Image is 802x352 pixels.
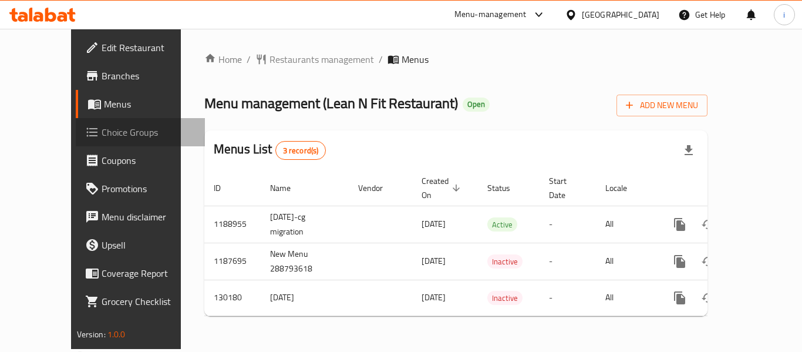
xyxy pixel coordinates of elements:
span: 3 record(s) [276,145,326,156]
a: Choice Groups [76,118,205,146]
span: Add New Menu [626,98,698,113]
span: Vendor [358,181,398,195]
div: Total records count [275,141,326,160]
div: Inactive [487,254,523,269]
span: Menus [104,97,196,111]
div: Menu-management [454,8,527,22]
a: Restaurants management [255,52,374,66]
td: - [540,280,596,316]
h2: Menus List [214,140,326,160]
button: more [666,210,694,239]
a: Upsell [76,231,205,259]
span: Created On [422,174,464,202]
div: Export file [675,136,703,165]
span: Status [487,181,525,195]
a: Coverage Report [76,259,205,287]
nav: breadcrumb [204,52,707,66]
a: Branches [76,62,205,90]
a: Menu disclaimer [76,203,205,231]
span: Restaurants management [269,52,374,66]
a: Edit Restaurant [76,33,205,62]
button: Change Status [694,210,722,239]
td: - [540,243,596,280]
span: Menus [402,52,429,66]
td: 1188955 [204,206,261,243]
span: Menu disclaimer [102,210,196,224]
td: [DATE]-cg migration [261,206,349,243]
span: Locale [605,181,642,195]
a: Grocery Checklist [76,287,205,316]
div: Active [487,217,517,232]
a: Coupons [76,146,205,175]
td: 130180 [204,280,261,316]
button: Add New Menu [616,95,707,116]
li: / [247,52,251,66]
li: / [379,52,383,66]
span: [DATE] [422,253,446,269]
button: more [666,284,694,312]
td: All [596,206,656,243]
span: i [783,8,785,21]
span: Version: [77,327,106,342]
span: Upsell [102,238,196,252]
span: [DATE] [422,290,446,305]
a: Promotions [76,175,205,203]
span: Menu management ( Lean N Fit Restaurant ) [204,90,458,116]
span: Inactive [487,291,523,305]
td: New Menu 288793618 [261,243,349,280]
span: Name [270,181,306,195]
div: Open [463,98,490,112]
span: Start Date [549,174,582,202]
td: [DATE] [261,280,349,316]
button: Change Status [694,284,722,312]
span: Grocery Checklist [102,294,196,309]
span: Coupons [102,153,196,167]
td: - [540,206,596,243]
th: Actions [656,170,788,206]
td: All [596,280,656,316]
button: more [666,247,694,276]
span: Active [487,218,517,232]
table: enhanced table [204,170,788,316]
div: [GEOGRAPHIC_DATA] [582,8,659,21]
span: Open [463,99,490,109]
span: Branches [102,69,196,83]
a: Home [204,52,242,66]
span: Promotions [102,182,196,196]
span: [DATE] [422,216,446,232]
span: Coverage Report [102,266,196,280]
td: All [596,243,656,280]
span: Edit Restaurant [102,41,196,55]
a: Menus [76,90,205,118]
td: 1187695 [204,243,261,280]
span: 1.0.0 [107,327,126,342]
span: ID [214,181,236,195]
span: Choice Groups [102,125,196,139]
span: Inactive [487,255,523,269]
